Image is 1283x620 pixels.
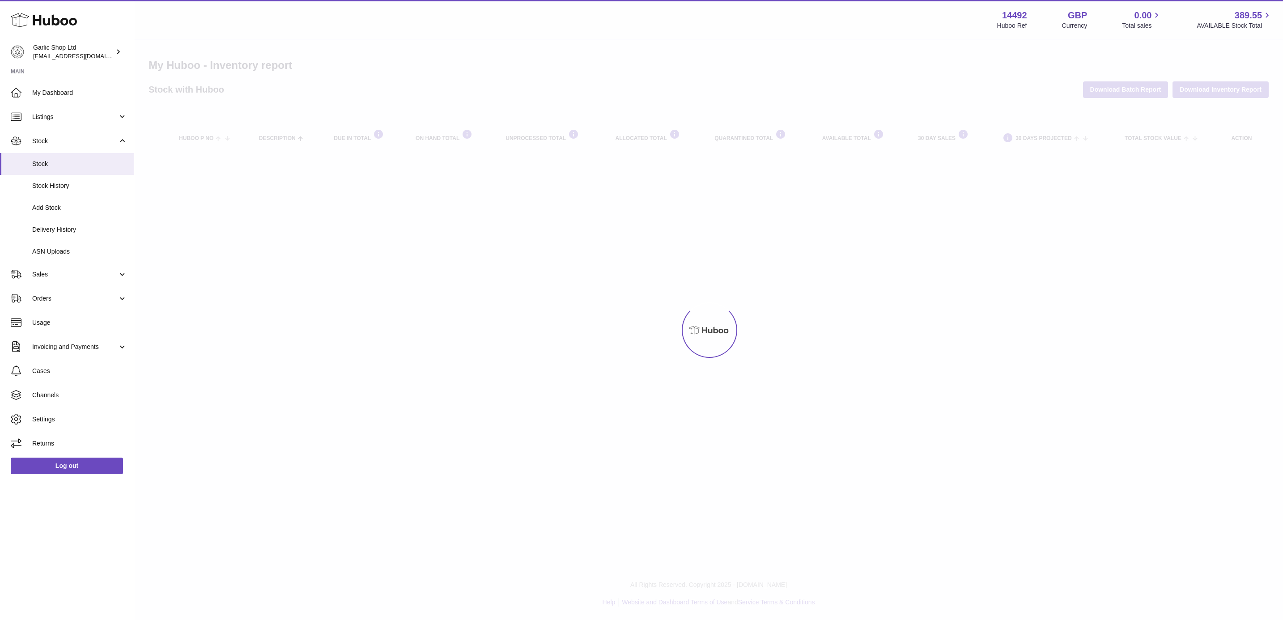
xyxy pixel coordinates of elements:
[32,439,127,448] span: Returns
[32,204,127,212] span: Add Stock
[32,89,127,97] span: My Dashboard
[1002,9,1027,21] strong: 14492
[32,270,118,279] span: Sales
[33,52,132,59] span: [EMAIL_ADDRESS][DOMAIN_NAME]
[32,160,127,168] span: Stock
[32,343,118,351] span: Invoicing and Payments
[33,43,114,60] div: Garlic Shop Ltd
[32,415,127,424] span: Settings
[997,21,1027,30] div: Huboo Ref
[32,113,118,121] span: Listings
[32,225,127,234] span: Delivery History
[11,458,123,474] a: Log out
[32,391,127,399] span: Channels
[1197,9,1272,30] a: 389.55 AVAILABLE Stock Total
[32,182,127,190] span: Stock History
[1122,21,1162,30] span: Total sales
[1122,9,1162,30] a: 0.00 Total sales
[1134,9,1152,21] span: 0.00
[1068,9,1087,21] strong: GBP
[1197,21,1272,30] span: AVAILABLE Stock Total
[32,247,127,256] span: ASN Uploads
[32,294,118,303] span: Orders
[32,367,127,375] span: Cases
[32,318,127,327] span: Usage
[1235,9,1262,21] span: 389.55
[1062,21,1088,30] div: Currency
[32,137,118,145] span: Stock
[11,45,24,59] img: internalAdmin-14492@internal.huboo.com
